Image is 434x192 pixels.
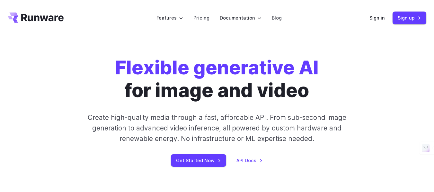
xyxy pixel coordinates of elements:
[393,12,426,24] a: Sign up
[272,14,282,21] a: Blog
[236,157,263,164] a: API Docs
[369,14,385,21] a: Sign in
[193,14,209,21] a: Pricing
[171,154,226,167] a: Get Started Now
[156,14,183,21] label: Features
[115,56,319,102] h1: for image and video
[8,13,64,23] a: Go to /
[220,14,261,21] label: Documentation
[115,56,319,79] strong: Flexible generative AI
[83,112,351,144] p: Create high-quality media through a fast, affordable API. From sub-second image generation to adv...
